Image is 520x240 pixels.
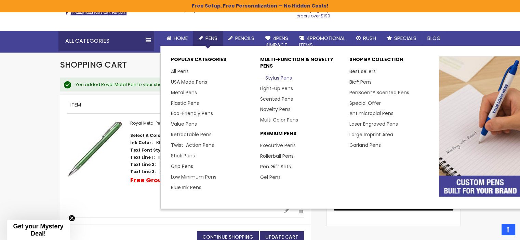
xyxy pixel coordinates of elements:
span: Item [70,101,81,108]
a: Low Minimum Pens [171,173,216,180]
a: Value Pens [171,121,197,127]
a: Blog [422,31,446,46]
a: Garland Pens [349,142,381,149]
a: All Pens [171,68,189,75]
p: Free Ground Shipping [130,176,201,184]
dd: Black [156,140,168,145]
dd: SANTEE CA 92071 [159,169,194,174]
a: Antimicrobial Pens [349,110,394,117]
a: 4PROMOTIONALITEMS [294,31,351,53]
p: Multi-Function & Novelty Pens [260,56,343,73]
a: Stylus Pens [260,74,292,81]
a: Top [502,224,515,235]
a: Retractable Pens [171,131,212,138]
a: Rollerball Pens [260,153,294,159]
span: Pencils [235,34,254,42]
a: Scented Pens [260,96,293,102]
span: Get your Mystery Deal! [13,223,63,237]
dt: Text Font Style [130,147,166,153]
button: Close teaser [68,215,75,222]
dd: IMPORT AUTO SERVICE [158,155,203,160]
dt: Text Line 3 [130,169,156,174]
a: Home [161,31,193,46]
a: Stick Pens [171,152,195,159]
span: Blog [427,34,441,42]
a: Novelty Pens [260,106,291,113]
span: Specials [394,34,416,42]
a: Executive Pens [260,142,296,149]
p: Premium Pens [260,130,343,140]
span: 4PROMOTIONAL ITEMS [299,34,345,48]
dt: Ink Color [130,140,153,145]
a: Specials [382,31,422,46]
a: Pen Gift Sets [260,163,291,170]
a: Laser Engraved Pens [349,121,398,127]
button: Buy with GPay [334,197,453,211]
p: Shop By Collection [349,56,432,66]
a: Rush [351,31,382,46]
div: Get your Mystery Deal!Close teaser [7,220,70,240]
p: Popular Categories [171,56,253,66]
div: All Categories [58,31,154,51]
span: Home [174,34,188,42]
a: Twist-Action Pens [171,142,214,149]
span: Pens [205,34,217,42]
a: Blue Ink Pens [171,184,201,191]
a: Pencils [223,31,260,46]
span: Rush [363,34,376,42]
img: Royal Metal Pen-Green [67,121,123,177]
dt: Select A Color [130,133,164,138]
a: Special Offer [349,100,381,107]
dt: Text Line 1 [130,155,155,160]
a: PenScent® Scented Pens [349,89,409,96]
a: Metal Pens [171,89,197,96]
a: Best sellers [349,68,376,75]
div: You added Royal Metal Pen to your shopping cart. [76,82,453,88]
a: Plastic Pens [171,100,199,107]
a: Multi Color Pens [260,116,298,123]
a: Royal Metal Pen [130,120,163,126]
a: Large Imprint Area [349,131,393,138]
a: Bic® Pens [349,79,372,85]
a: Eco-Friendly Pens [171,110,213,117]
a: Royal Metal Pen-Green [67,121,130,200]
a: Gel Pens [260,174,281,181]
span: 4Pens 4impact [265,34,288,48]
span: Shopping Cart [60,59,127,70]
a: Light-Up Pens [260,85,293,92]
a: Grip Pens [171,163,193,170]
a: 4Pens4impact [260,31,294,53]
dd: [PHONE_NUMBER] [159,162,195,167]
dt: Text Line 2 [130,162,156,167]
a: Pens [193,31,223,46]
a: USA Made Pens [171,79,207,85]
